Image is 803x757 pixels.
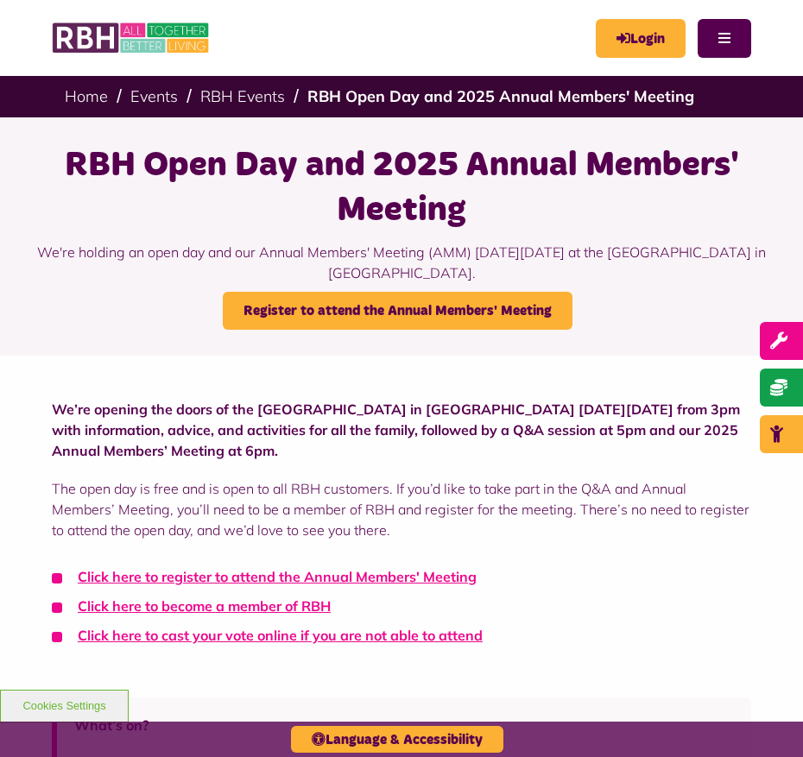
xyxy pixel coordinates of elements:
[52,478,751,540] p: The open day is free and is open to all RBH customers. If you’d like to take part in the Q&A and ...
[22,233,781,292] p: We're holding an open day and our Annual Members' Meeting (AMM) [DATE][DATE] at the [GEOGRAPHIC_D...
[65,86,108,106] a: Home
[307,86,694,106] a: RBH Open Day and 2025 Annual Members' Meeting
[78,568,477,585] a: Click here to register to attend the Annual Members' Meeting
[52,17,212,59] img: RBH
[130,86,178,106] a: Events
[78,627,483,644] a: Click here to cast your vote online if you are not able to attend
[78,597,331,615] a: Click here to become a member of RBH
[223,292,572,330] a: Register to attend the Annual Members' Meeting
[698,19,751,58] button: Navigation
[596,19,686,58] a: MyRBH
[725,679,803,757] iframe: Netcall Web Assistant for live chat
[200,86,285,106] a: RBH Events
[291,726,503,753] button: Language & Accessibility
[22,143,781,233] h1: RBH Open Day and 2025 Annual Members' Meeting
[52,401,740,459] strong: We’re opening the doors of the [GEOGRAPHIC_DATA] in [GEOGRAPHIC_DATA] [DATE][DATE] from 3pm with ...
